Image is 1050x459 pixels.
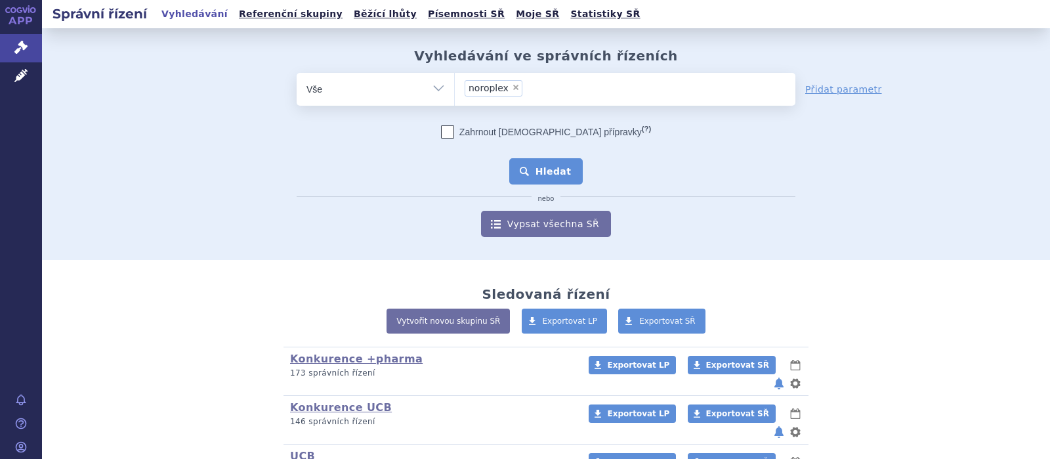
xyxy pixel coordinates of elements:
a: Exportovat LP [589,404,676,423]
span: Exportovat SŘ [706,409,769,418]
p: 173 správních řízení [290,368,572,379]
input: noroplex [526,79,589,96]
abbr: (?) [642,125,651,133]
a: Přidat parametr [805,83,882,96]
a: Běžící lhůty [350,5,421,23]
a: Exportovat SŘ [688,356,776,374]
a: Exportovat LP [522,309,608,334]
span: Exportovat LP [607,361,669,370]
span: Exportovat LP [607,409,669,418]
a: Referenční skupiny [235,5,346,23]
button: lhůty [789,406,802,422]
i: nebo [532,195,561,203]
a: Moje SŘ [512,5,563,23]
a: Statistiky SŘ [566,5,644,23]
a: Konkurence +pharma [290,353,423,365]
h2: Správní řízení [42,5,157,23]
span: noroplex [469,83,509,93]
button: lhůty [789,357,802,373]
span: Exportovat SŘ [706,361,769,370]
h2: Sledovaná řízení [482,286,610,302]
button: Hledat [509,158,583,185]
span: Exportovat LP [543,317,598,326]
h2: Vyhledávání ve správních řízeních [414,48,678,64]
a: Vyhledávání [157,5,232,23]
a: Písemnosti SŘ [424,5,509,23]
span: Exportovat SŘ [639,317,696,326]
a: Exportovat SŘ [688,404,776,423]
button: nastavení [789,376,802,391]
span: × [512,83,520,91]
a: Exportovat LP [589,356,676,374]
button: notifikace [772,376,786,391]
a: Vypsat všechna SŘ [481,211,611,237]
button: nastavení [789,424,802,440]
a: Vytvořit novou skupinu SŘ [387,309,510,334]
a: Exportovat SŘ [618,309,705,334]
button: notifikace [772,424,786,440]
label: Zahrnout [DEMOGRAPHIC_DATA] přípravky [441,125,651,139]
a: Konkurence UCB [290,401,392,414]
p: 146 správních řízení [290,416,572,427]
